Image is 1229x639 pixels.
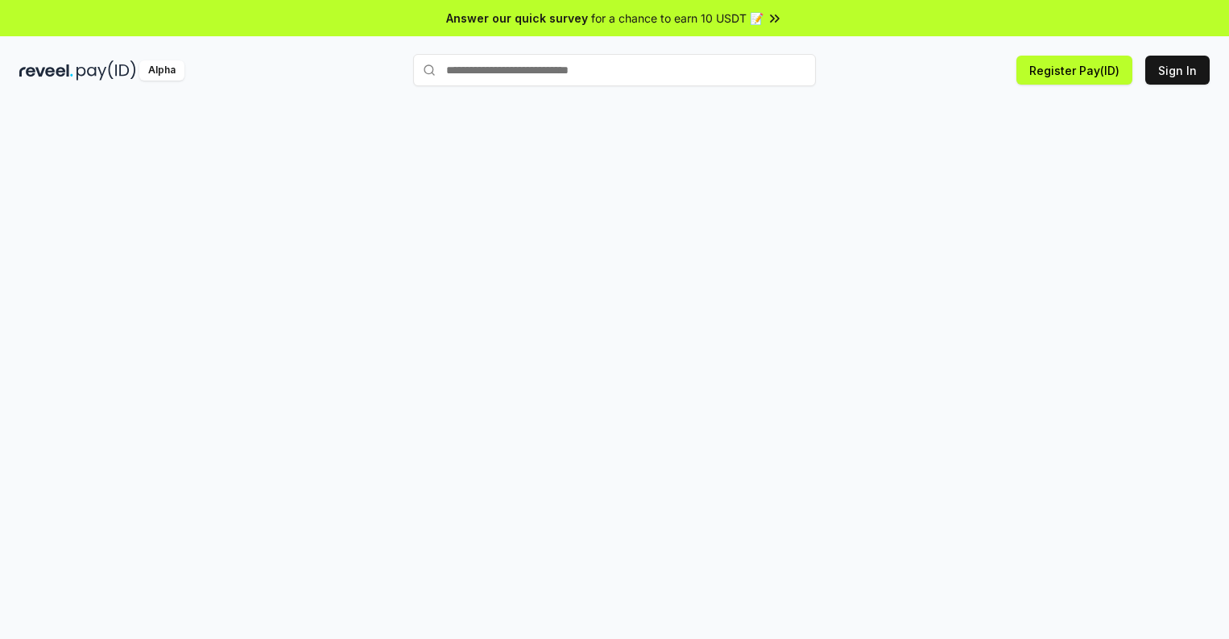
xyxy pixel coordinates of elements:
[139,60,184,81] div: Alpha
[446,10,588,27] span: Answer our quick survey
[77,60,136,81] img: pay_id
[591,10,763,27] span: for a chance to earn 10 USDT 📝
[1145,56,1210,85] button: Sign In
[19,60,73,81] img: reveel_dark
[1016,56,1132,85] button: Register Pay(ID)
